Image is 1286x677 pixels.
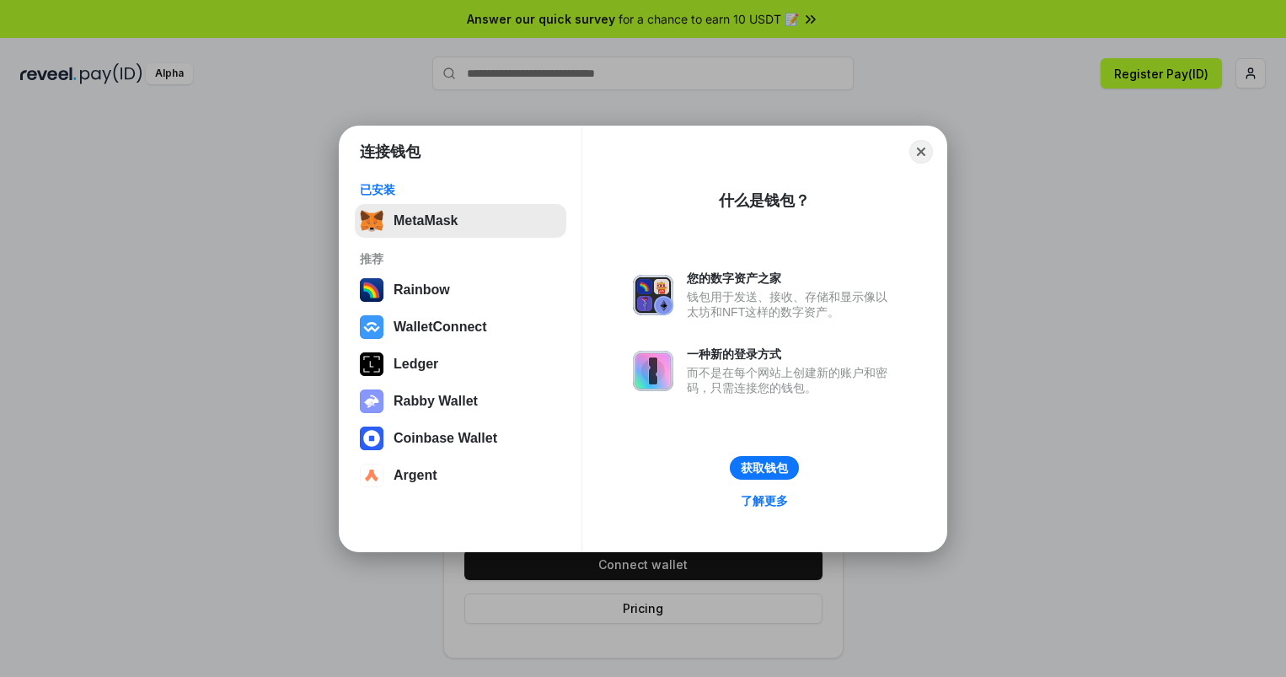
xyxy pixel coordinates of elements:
img: svg+xml,%3Csvg%20width%3D%2228%22%20height%3D%2228%22%20viewBox%3D%220%200%2028%2028%22%20fill%3D... [360,315,383,339]
a: 了解更多 [731,490,798,512]
div: Ledger [394,357,438,372]
img: svg+xml,%3Csvg%20xmlns%3D%22http%3A%2F%2Fwww.w3.org%2F2000%2Fsvg%22%20width%3D%2228%22%20height%3... [360,352,383,376]
div: MetaMask [394,213,458,228]
div: 什么是钱包？ [719,191,810,211]
div: Rabby Wallet [394,394,478,409]
div: 您的数字资产之家 [687,271,896,286]
button: 获取钱包 [730,456,799,480]
h1: 连接钱包 [360,142,421,162]
button: MetaMask [355,204,566,238]
img: svg+xml,%3Csvg%20fill%3D%22none%22%20height%3D%2233%22%20viewBox%3D%220%200%2035%2033%22%20width%... [360,209,383,233]
button: Rabby Wallet [355,384,566,418]
img: svg+xml,%3Csvg%20width%3D%22120%22%20height%3D%22120%22%20viewBox%3D%220%200%20120%20120%22%20fil... [360,278,383,302]
img: svg+xml,%3Csvg%20width%3D%2228%22%20height%3D%2228%22%20viewBox%3D%220%200%2028%2028%22%20fill%3D... [360,464,383,487]
button: Ledger [355,347,566,381]
button: Argent [355,459,566,492]
div: 了解更多 [741,493,788,508]
div: WalletConnect [394,320,487,335]
div: Coinbase Wallet [394,431,497,446]
div: 获取钱包 [741,460,788,476]
button: Rainbow [355,273,566,307]
img: svg+xml,%3Csvg%20xmlns%3D%22http%3A%2F%2Fwww.w3.org%2F2000%2Fsvg%22%20fill%3D%22none%22%20viewBox... [633,351,673,391]
button: Close [909,140,933,164]
div: 已安装 [360,182,561,197]
div: 钱包用于发送、接收、存储和显示像以太坊和NFT这样的数字资产。 [687,289,896,320]
div: 推荐 [360,251,561,266]
div: Rainbow [394,282,450,298]
div: 而不是在每个网站上创建新的账户和密码，只需连接您的钱包。 [687,365,896,395]
button: WalletConnect [355,310,566,344]
img: svg+xml,%3Csvg%20width%3D%2228%22%20height%3D%2228%22%20viewBox%3D%220%200%2028%2028%22%20fill%3D... [360,427,383,450]
img: svg+xml,%3Csvg%20xmlns%3D%22http%3A%2F%2Fwww.w3.org%2F2000%2Fsvg%22%20fill%3D%22none%22%20viewBox... [360,390,383,413]
img: svg+xml,%3Csvg%20xmlns%3D%22http%3A%2F%2Fwww.w3.org%2F2000%2Fsvg%22%20fill%3D%22none%22%20viewBox... [633,275,673,315]
div: Argent [394,468,437,483]
button: Coinbase Wallet [355,422,566,455]
div: 一种新的登录方式 [687,347,896,362]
